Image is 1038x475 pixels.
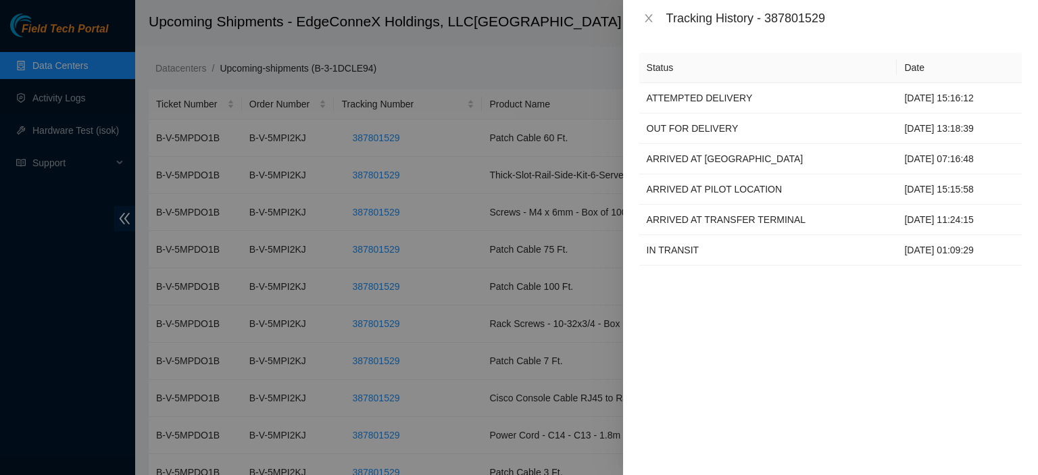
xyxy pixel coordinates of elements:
td: OUT FOR DELIVERY [639,114,897,144]
td: [DATE] 07:16:48 [897,144,1022,174]
th: Status [639,53,897,83]
td: ARRIVED AT TRANSFER TERMINAL [639,205,897,235]
div: Tracking History - 387801529 [666,11,1022,26]
td: IN TRANSIT [639,235,897,266]
td: ARRIVED AT [GEOGRAPHIC_DATA] [639,144,897,174]
button: Close [639,12,658,25]
td: [DATE] 11:24:15 [897,205,1022,235]
span: close [643,13,654,24]
td: [DATE] 15:15:58 [897,174,1022,205]
td: ATTEMPTED DELIVERY [639,83,897,114]
th: Date [897,53,1022,83]
td: [DATE] 13:18:39 [897,114,1022,144]
td: ARRIVED AT PILOT LOCATION [639,174,897,205]
td: [DATE] 01:09:29 [897,235,1022,266]
td: [DATE] 15:16:12 [897,83,1022,114]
